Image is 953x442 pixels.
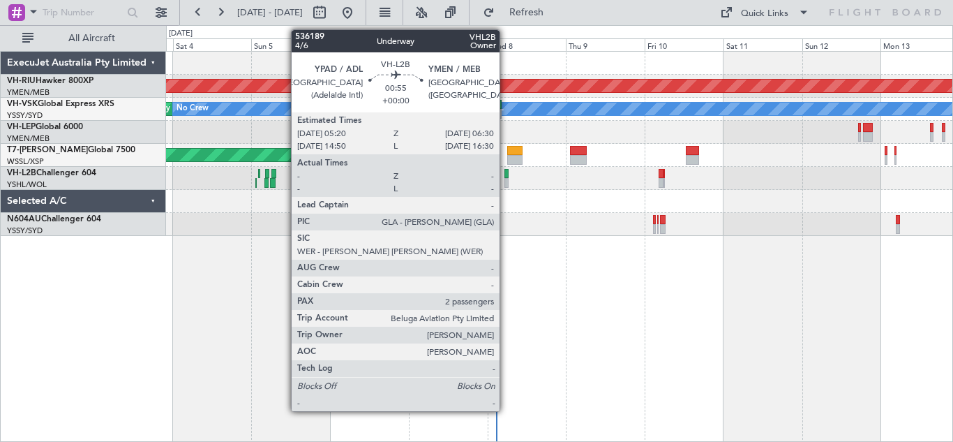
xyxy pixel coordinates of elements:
[645,38,723,51] div: Fri 10
[7,215,41,223] span: N604AU
[7,146,135,154] a: T7-[PERSON_NAME]Global 7500
[15,27,151,50] button: All Aircraft
[7,156,44,167] a: WSSL/XSP
[497,8,556,17] span: Refresh
[566,38,645,51] div: Thu 9
[173,38,252,51] div: Sat 4
[7,77,93,85] a: VH-RIUHawker 800XP
[7,87,50,98] a: YMEN/MEB
[7,133,50,144] a: YMEN/MEB
[7,77,36,85] span: VH-RIU
[7,169,36,177] span: VH-L2B
[7,123,36,131] span: VH-LEP
[7,169,96,177] a: VH-L2BChallenger 604
[43,2,123,23] input: Trip Number
[488,98,504,119] div: MEL
[7,179,47,190] a: YSHL/WOL
[476,1,560,24] button: Refresh
[723,38,802,51] div: Sat 11
[409,38,488,51] div: Tue 7
[7,123,83,131] a: VH-LEPGlobal 6000
[177,98,209,119] div: No Crew
[7,215,101,223] a: N604AUChallenger 604
[169,28,193,40] div: [DATE]
[36,34,147,43] span: All Aircraft
[741,7,788,21] div: Quick Links
[7,100,38,108] span: VH-VSK
[713,1,816,24] button: Quick Links
[251,38,330,51] div: Sun 5
[237,6,303,19] span: [DATE] - [DATE]
[802,38,881,51] div: Sun 12
[7,110,43,121] a: YSSY/SYD
[7,226,43,236] a: YSSY/SYD
[7,100,114,108] a: VH-VSKGlobal Express XRS
[488,38,566,51] div: Wed 8
[7,146,88,154] span: T7-[PERSON_NAME]
[330,38,409,51] div: Mon 6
